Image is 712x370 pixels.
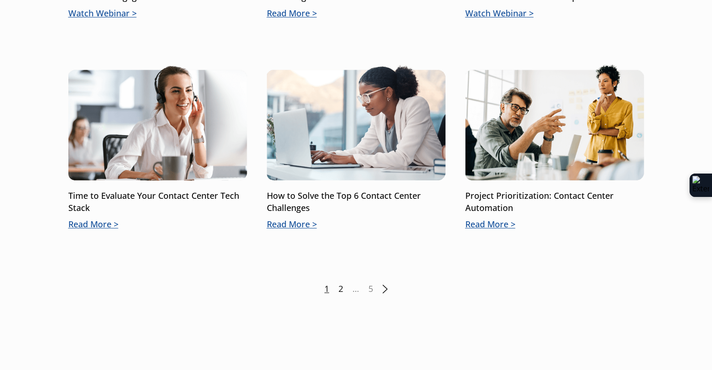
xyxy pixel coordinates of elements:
[324,283,329,295] span: 1
[68,190,247,214] p: Time to Evaluate Your Contact Center Tech Stack
[68,283,644,295] nav: Posts pagination
[465,7,644,20] p: Watch Webinar
[368,283,373,295] a: 5
[267,65,446,231] a: How to Solve the Top 6 Contact Center ChallengesRead More
[68,218,247,231] p: Read More
[352,283,359,295] span: …
[68,65,247,231] a: Time to Evaluate Your Contact Center Tech StackRead More
[267,190,446,214] p: How to Solve the Top 6 Contact Center Challenges
[692,176,709,195] img: Extension Icon
[465,218,644,231] p: Read More
[267,218,446,231] p: Read More
[68,7,247,20] p: Watch Webinar
[465,190,644,214] p: Project Prioritization: Contact Center Automation
[267,7,446,20] p: Read More
[465,65,644,231] a: Project Prioritization: Contact Center AutomationRead More
[382,284,388,293] a: Next
[338,283,343,295] a: 2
